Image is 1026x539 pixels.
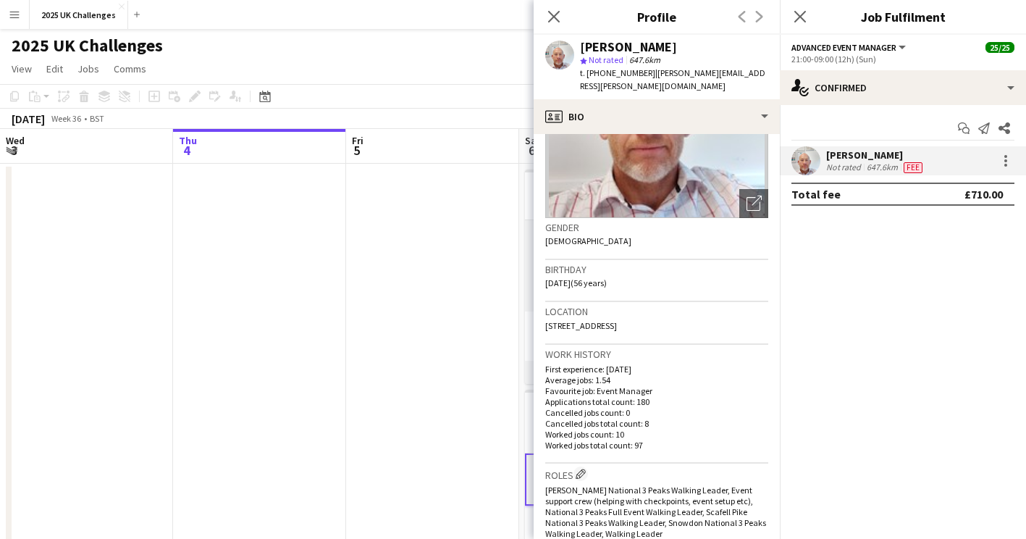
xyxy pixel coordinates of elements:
p: Favourite job: Event Manager [545,385,768,396]
span: 4 [177,142,197,159]
span: Wed [6,134,25,147]
div: BST [90,113,104,124]
span: [PERSON_NAME] National 3 Peaks Walking Leader, Event support crew (helping with checkpoints, even... [545,485,766,539]
div: [DATE] [12,112,45,126]
p: Worked jobs count: 10 [545,429,768,440]
div: Total fee [791,187,841,201]
p: Cancelled jobs count: 0 [545,407,768,418]
button: Advanced Event Manager [791,42,908,53]
h3: Job Fulfilment [780,7,1026,26]
span: View [12,62,32,75]
app-card-role: Event Manager1/108:00-16:00 (8h)[PERSON_NAME] [525,312,687,361]
h3: National 3 Peaks [525,191,687,204]
span: Week 36 [48,113,84,124]
h3: Roles [545,467,768,482]
p: First experience: [DATE] [545,364,768,375]
h3: Birthday [545,263,768,276]
span: [DEMOGRAPHIC_DATA] [545,235,631,246]
app-card-role: Full Event Walking Leader2/208:00-16:00 (8h) [525,361,687,435]
span: t. [PHONE_NUMBER] [580,67,655,78]
p: Cancelled jobs total count: 8 [545,418,768,429]
p: Worked jobs total count: 97 [545,440,768,451]
span: [DATE] (56 years) [545,277,607,288]
h3: Location [545,305,768,318]
div: [PERSON_NAME] [580,41,677,54]
h3: Gender [545,221,768,234]
span: 647.6km [626,54,663,65]
span: Edit [46,62,63,75]
div: Bio [534,99,780,134]
span: 25/25 [985,42,1014,53]
span: Not rated [589,54,623,65]
span: Thu [179,134,197,147]
div: Open photos pop-in [739,189,768,218]
span: Sat [525,134,541,147]
div: Not rated [826,162,864,173]
span: 5 [350,142,363,159]
h3: Snowdon at Night for Macmillan [525,411,687,437]
div: £710.00 [964,187,1003,201]
div: Confirmed [780,70,1026,105]
app-card-role: Advanced Event Manager1/121:00-09:00 (12h)[PERSON_NAME] [525,454,687,506]
span: Comms [114,62,146,75]
span: 3 [4,142,25,159]
p: Average jobs: 1.54 [545,375,768,385]
h1: 2025 UK Challenges [12,35,163,57]
h3: Profile [534,7,780,26]
div: 21:00-09:00 (12h) (Sun) [791,54,1014,64]
app-card-role: [PERSON_NAME] National 3 Peaks Walking Leader3/306:00-12:00 (6h)[PERSON_NAME][PERSON_NAME][PERSON... [525,220,687,312]
div: Crew has different fees then in role [901,162,925,173]
a: Jobs [72,59,105,78]
span: Fri [352,134,363,147]
h3: Work history [545,348,768,361]
a: Comms [108,59,152,78]
button: 2025 UK Challenges [30,1,128,29]
div: [PERSON_NAME] [826,149,925,162]
span: Jobs [77,62,99,75]
a: Edit [41,59,69,78]
span: Advanced Event Manager [791,42,896,53]
span: 6 [523,142,541,159]
span: Fee [904,162,922,173]
div: 647.6km [864,162,901,173]
a: View [6,59,38,78]
span: [STREET_ADDRESS] [545,320,617,331]
app-job-card: 06:00-00:00 (18h) (Sun)9/9National 3 Peaks [PERSON_NAME], Scafell Pike and Snowdon4 Roles[PERSON_... [525,170,687,384]
p: Applications total count: 180 [545,396,768,407]
span: | [PERSON_NAME][EMAIL_ADDRESS][PERSON_NAME][DOMAIN_NAME] [580,67,765,91]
